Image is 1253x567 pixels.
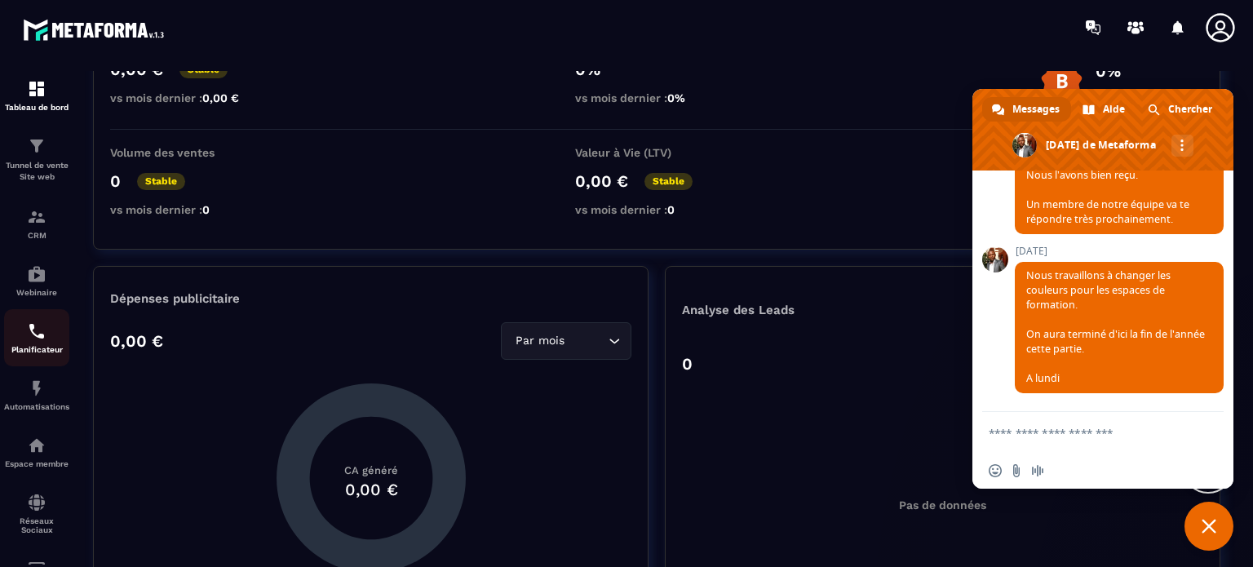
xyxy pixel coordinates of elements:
span: 0 [667,203,675,216]
span: Messages [1012,97,1060,122]
p: 0 [110,171,121,191]
a: automationsautomationsAutomatisations [4,366,69,423]
p: Volume des ventes [110,146,273,159]
span: 0,00 € [202,91,239,104]
p: 0 [682,354,693,374]
div: Aide [1073,97,1136,122]
span: [DATE] [1015,246,1224,257]
p: 0,00 € [575,171,628,191]
p: vs mois dernier : [575,203,738,216]
img: automations [27,436,46,455]
a: automationsautomationsEspace membre [4,423,69,481]
p: Stable [644,173,693,190]
img: formation [27,79,46,99]
p: Valeur à Vie (LTV) [575,146,738,159]
span: Chercher [1168,97,1212,122]
img: scheduler [27,321,46,341]
p: vs mois dernier : [575,91,738,104]
a: formationformationTunnel de vente Site web [4,124,69,195]
p: Stable [137,173,185,190]
p: vs mois dernier : [110,203,273,216]
a: formationformationCRM [4,195,69,252]
p: Tunnel de vente Site web [4,160,69,183]
p: Espace membre [4,459,69,468]
p: vs mois dernier : [110,91,273,104]
div: Messages [982,97,1071,122]
input: Search for option [568,332,604,350]
p: Réseaux Sociaux [4,516,69,534]
img: social-network [27,493,46,512]
a: schedulerschedulerPlanificateur [4,309,69,366]
span: Par mois [511,332,568,350]
img: automations [27,379,46,398]
div: Search for option [501,322,631,360]
p: Dépenses publicitaire [110,291,631,306]
img: logo [23,15,170,45]
p: Webinaire [4,288,69,297]
p: Pas de données [899,498,986,512]
div: Autres canaux [1171,135,1193,157]
img: b-badge-o.b3b20ee6.svg [1040,60,1083,103]
p: CRM [4,231,69,240]
p: Automatisations [4,402,69,411]
p: Tableau de bord [4,103,69,112]
div: Chercher [1138,97,1224,122]
img: automations [27,264,46,284]
span: 0% [667,91,685,104]
a: social-networksocial-networkRéseaux Sociaux [4,481,69,547]
p: 0,00 € [110,331,163,351]
span: 0 [202,203,210,216]
img: formation [27,136,46,156]
span: Envoyer un fichier [1010,464,1023,477]
p: 0% [1096,61,1121,81]
span: Message audio [1031,464,1044,477]
p: Planificateur [4,345,69,354]
textarea: Entrez votre message... [989,426,1181,441]
div: Fermer le chat [1184,502,1233,551]
img: formation [27,207,46,227]
span: Aide [1103,97,1125,122]
a: formationformationTableau de bord [4,67,69,124]
span: Insérer un emoji [989,464,1002,477]
p: Analyse des Leads [682,303,943,317]
span: Nous travaillons à changer les couleurs pour les espaces de formation. On aura terminé d'ici la f... [1026,268,1205,385]
a: automationsautomationsWebinaire [4,252,69,309]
